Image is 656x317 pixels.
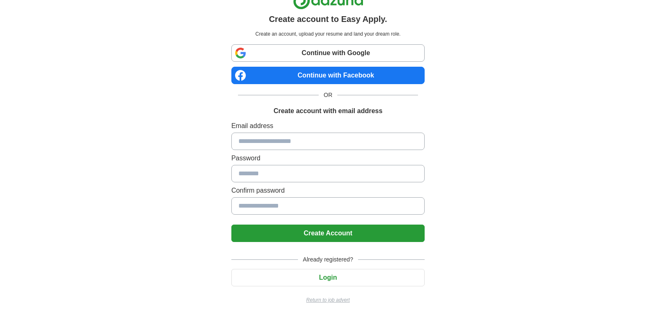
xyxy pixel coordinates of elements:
a: Continue with Facebook [231,67,425,84]
h1: Create account to Easy Apply. [269,13,387,25]
span: OR [319,91,337,99]
label: Password [231,153,425,163]
a: Return to job advert [231,296,425,304]
button: Login [231,269,425,286]
h1: Create account with email address [274,106,382,116]
a: Login [231,274,425,281]
span: Already registered? [298,255,358,264]
a: Continue with Google [231,44,425,62]
p: Create an account, upload your resume and land your dream role. [233,30,423,38]
label: Confirm password [231,186,425,196]
label: Email address [231,121,425,131]
button: Create Account [231,225,425,242]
